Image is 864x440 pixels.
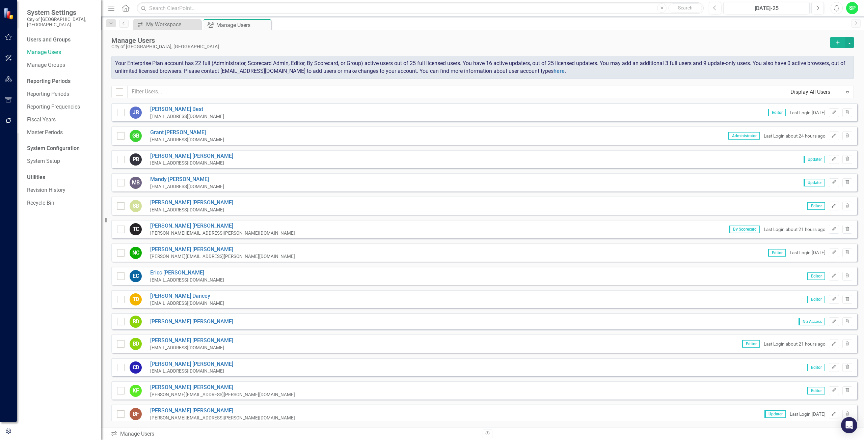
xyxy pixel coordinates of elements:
a: Master Periods [27,129,94,137]
span: System Settings [27,8,94,17]
div: Manage Users [111,430,478,438]
span: Editor [742,340,760,348]
div: Last Login [DATE] [790,250,826,256]
div: Last Login [DATE] [790,110,826,116]
div: Open Intercom Messenger [841,417,857,433]
span: No Access [799,318,825,325]
div: Display All Users [790,88,842,96]
span: Editor [768,109,786,116]
span: Updater [804,179,825,186]
a: Revision History [27,186,94,194]
span: Editor [768,249,786,257]
div: Reporting Periods [27,78,94,85]
div: Manage Users [216,21,269,29]
div: System Configuration [27,145,94,152]
div: TC [130,223,142,235]
a: Grant [PERSON_NAME] [150,129,224,137]
a: Ericc [PERSON_NAME] [150,269,224,277]
a: [PERSON_NAME] [PERSON_NAME] [150,337,233,345]
div: Last Login [DATE] [790,411,826,417]
div: [PERSON_NAME][EMAIL_ADDRESS][PERSON_NAME][DOMAIN_NAME] [150,230,295,236]
a: Reporting Frequencies [27,103,94,111]
a: [PERSON_NAME] [PERSON_NAME] [150,360,233,368]
a: [PERSON_NAME] [PERSON_NAME] [150,152,233,160]
a: here [553,68,565,74]
div: BD [130,316,142,328]
div: Manage Users [111,37,827,44]
div: Last Login about 24 hours ago [764,133,826,139]
div: [EMAIL_ADDRESS][DOMAIN_NAME] [150,300,224,306]
a: [PERSON_NAME] [PERSON_NAME] [150,407,295,415]
span: Search [678,5,693,10]
div: SB [130,200,142,212]
a: Reporting Periods [27,90,94,98]
div: PB [130,153,142,166]
button: Search [668,3,702,13]
div: CD [130,361,142,374]
a: [PERSON_NAME] [PERSON_NAME] [150,222,295,230]
div: NC [130,247,142,259]
div: GB [130,130,142,142]
a: [PERSON_NAME] [PERSON_NAME] [150,199,233,207]
div: MB [130,177,142,189]
div: Last Login about 21 hours ago [764,341,826,347]
a: [PERSON_NAME] [PERSON_NAME] [150,318,233,326]
input: Filter Users... [127,86,786,98]
div: KF [130,385,142,397]
a: [PERSON_NAME] [PERSON_NAME] [150,246,295,254]
a: Mandy [PERSON_NAME] [150,176,224,183]
span: Your Enterprise Plan account has 22 full (Administrator, Scorecard Admin, Editor, By Scorecard, o... [115,60,845,74]
a: System Setup [27,157,94,165]
div: [PERSON_NAME][EMAIL_ADDRESS][PERSON_NAME][DOMAIN_NAME] [150,253,295,260]
span: Editor [807,364,825,371]
div: [EMAIL_ADDRESS][DOMAIN_NAME] [150,345,233,351]
div: [PERSON_NAME][EMAIL_ADDRESS][PERSON_NAME][DOMAIN_NAME] [150,391,295,398]
div: [DATE]-25 [726,4,807,12]
div: [EMAIL_ADDRESS][DOMAIN_NAME] [150,113,224,120]
div: [EMAIL_ADDRESS][DOMAIN_NAME] [150,368,233,374]
a: Manage Groups [27,61,94,69]
a: [PERSON_NAME] [PERSON_NAME] [150,384,295,391]
input: Search ClearPoint... [137,2,704,14]
a: [PERSON_NAME] Best [150,106,224,113]
span: By Scorecard [729,226,760,233]
div: BF [130,408,142,420]
div: [EMAIL_ADDRESS][DOMAIN_NAME] [150,207,233,213]
div: [PERSON_NAME][EMAIL_ADDRESS][PERSON_NAME][DOMAIN_NAME] [150,415,295,421]
span: Updater [764,410,786,418]
a: Fiscal Years [27,116,94,124]
div: Users and Groups [27,36,94,44]
span: Updater [804,156,825,163]
span: Editor [807,272,825,280]
div: [EMAIL_ADDRESS][DOMAIN_NAME] [150,160,233,166]
button: SP [846,2,858,14]
a: [PERSON_NAME] Dancey [150,292,224,300]
a: My Workspace [135,20,199,29]
div: Last Login about 21 hours ago [764,226,826,233]
div: EC [130,270,142,282]
span: Administrator [728,132,760,140]
a: Manage Users [27,49,94,56]
span: Editor [807,296,825,303]
div: Utilities [27,174,94,181]
div: [EMAIL_ADDRESS][DOMAIN_NAME] [150,183,224,190]
button: [DATE]-25 [723,2,810,14]
span: Editor [807,202,825,210]
div: [EMAIL_ADDRESS][DOMAIN_NAME] [150,277,224,283]
img: ClearPoint Strategy [3,7,16,20]
div: My Workspace [146,20,199,29]
small: City of [GEOGRAPHIC_DATA], [GEOGRAPHIC_DATA] [27,17,94,28]
span: Editor [807,387,825,394]
a: Recycle Bin [27,199,94,207]
div: BD [130,338,142,350]
div: JB [130,107,142,119]
div: TD [130,293,142,305]
div: [EMAIL_ADDRESS][DOMAIN_NAME] [150,137,224,143]
div: City of [GEOGRAPHIC_DATA], [GEOGRAPHIC_DATA] [111,44,827,49]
